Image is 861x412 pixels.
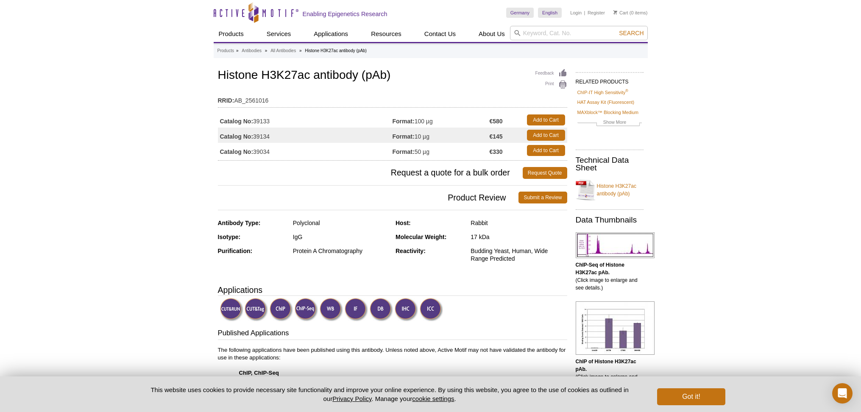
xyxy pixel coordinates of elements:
[527,130,565,141] a: Add to Cart
[577,98,635,106] a: HAT Assay Kit (Fluorescent)
[613,8,648,18] li: (0 items)
[396,248,426,254] strong: Reactivity:
[218,192,519,203] span: Product Review
[576,359,636,372] b: ChIP of Histone H3K27ac pAb.
[588,10,605,16] a: Register
[345,298,368,321] img: Immunofluorescence Validated
[366,26,407,42] a: Resources
[393,117,415,125] strong: Format:
[295,298,318,321] img: ChIP-Seq Validated
[576,262,624,276] b: ChIP-Seq of Histone H3K27ac pAb.
[218,234,241,240] strong: Isotype:
[576,261,644,292] p: (Click image to enlarge and see details.)
[303,10,387,18] h2: Enabling Epigenetics Research
[320,298,343,321] img: Western Blot Validated
[471,247,567,262] div: Budding Yeast, Human, Wide Range Predicted
[616,29,646,37] button: Search
[265,48,267,53] li: »
[214,26,249,42] a: Products
[474,26,510,42] a: About Us
[570,10,582,16] a: Login
[471,233,567,241] div: 17 kDa
[523,167,567,179] a: Request Quote
[218,97,234,104] strong: RRID:
[613,10,617,14] img: Your Cart
[217,47,234,55] a: Products
[270,47,296,55] a: All Antibodies
[576,177,644,203] a: Histone H3K27ac antibody (pAb)
[293,219,389,227] div: Polyclonal
[218,167,523,179] span: Request a quote for a bulk order
[218,143,393,158] td: 39034
[584,8,585,18] li: |
[489,133,502,140] strong: €145
[576,301,655,355] img: Histone H3K27ac antibody (pAb) tested by ChIP.
[305,48,367,53] li: Histone H3K27ac antibody (pAb)
[239,370,279,376] strong: ChIP, ChIP-Seq
[220,117,254,125] strong: Catalog No:
[613,10,628,16] a: Cart
[510,26,648,40] input: Keyword, Cat. No.
[393,128,490,143] td: 10 µg
[218,248,253,254] strong: Purification:
[576,72,644,87] h2: RELATED PRODUCTS
[396,234,446,240] strong: Molecular Weight:
[220,133,254,140] strong: Catalog No:
[619,30,644,36] span: Search
[527,145,565,156] a: Add to Cart
[832,383,853,404] div: Open Intercom Messenger
[332,395,371,402] a: Privacy Policy
[538,8,562,18] a: English
[270,298,293,321] img: ChIP Validated
[576,358,644,388] p: (Click image to enlarge and see details.)
[299,48,302,53] li: »
[657,388,725,405] button: Got it!
[577,118,642,128] a: Show More
[218,69,567,83] h1: Histone H3K27ac antibody (pAb)
[136,385,644,403] p: This website uses cookies to provide necessary site functionality and improve your online experie...
[370,298,393,321] img: Dot Blot Validated
[395,298,418,321] img: Immunohistochemistry Validated
[489,117,502,125] strong: €580
[412,395,454,402] button: cookie settings
[393,133,415,140] strong: Format:
[220,298,243,321] img: CUT&RUN Validated
[245,298,268,321] img: CUT&Tag Validated
[293,233,389,241] div: IgG
[625,89,628,93] sup: ®
[518,192,567,203] a: Submit a Review
[535,69,567,78] a: Feedback
[577,109,639,116] a: MAXblock™ Blocking Medium
[420,298,443,321] img: Immunocytochemistry Validated
[218,128,393,143] td: 39134
[419,26,461,42] a: Contact Us
[218,284,567,296] h3: Applications
[577,89,628,96] a: ChIP-IT High Sensitivity®
[576,216,644,224] h2: Data Thumbnails
[489,148,502,156] strong: €330
[393,148,415,156] strong: Format:
[218,220,261,226] strong: Antibody Type:
[293,247,389,255] div: Protein A Chromatography
[236,48,239,53] li: »
[262,26,296,42] a: Services
[393,143,490,158] td: 50 µg
[220,148,254,156] strong: Catalog No:
[218,328,567,340] h3: Published Applications
[396,220,411,226] strong: Host:
[218,112,393,128] td: 39133
[527,114,565,125] a: Add to Cart
[242,47,262,55] a: Antibodies
[576,232,655,258] img: Histone H3K27ac antibody (pAb) tested by ChIP-Seq.
[471,219,567,227] div: Rabbit
[393,112,490,128] td: 100 µg
[535,80,567,89] a: Print
[309,26,353,42] a: Applications
[218,92,567,105] td: AB_2561016
[506,8,534,18] a: Germany
[576,156,644,172] h2: Technical Data Sheet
